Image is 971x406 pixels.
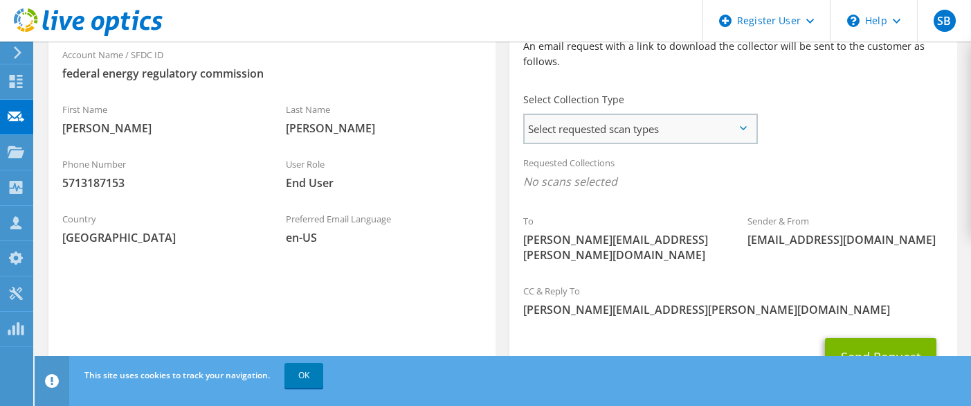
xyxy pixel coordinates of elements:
[286,230,482,245] span: en-US
[48,150,272,197] div: Phone Number
[62,121,258,136] span: [PERSON_NAME]
[62,66,482,81] span: federal energy regulatory commission
[509,206,733,270] div: To
[523,174,943,189] span: No scans selected
[284,363,323,388] a: OK
[272,204,496,252] div: Preferred Email Language
[272,150,496,197] div: User Role
[734,206,957,254] div: Sender & From
[825,338,936,376] button: Send Request
[84,369,270,381] span: This site uses cookies to track your navigation.
[62,175,258,191] span: 5713187153
[286,121,482,136] span: [PERSON_NAME]
[509,276,956,324] div: CC & Reply To
[62,230,258,245] span: [GEOGRAPHIC_DATA]
[509,148,956,200] div: Requested Collections
[523,302,943,317] span: [PERSON_NAME][EMAIL_ADDRESS][PERSON_NAME][DOMAIN_NAME]
[48,204,272,252] div: Country
[523,232,719,263] span: [PERSON_NAME][EMAIL_ADDRESS][PERSON_NAME][DOMAIN_NAME]
[48,95,272,143] div: First Name
[48,40,496,88] div: Account Name / SFDC ID
[286,175,482,191] span: End User
[847,15,860,27] svg: \n
[934,10,956,32] span: SB
[272,95,496,143] div: Last Name
[523,93,624,107] label: Select Collection Type
[525,115,756,143] span: Select requested scan types
[523,39,943,69] p: An email request with a link to download the collector will be sent to the customer as follows.
[747,232,943,247] span: [EMAIL_ADDRESS][DOMAIN_NAME]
